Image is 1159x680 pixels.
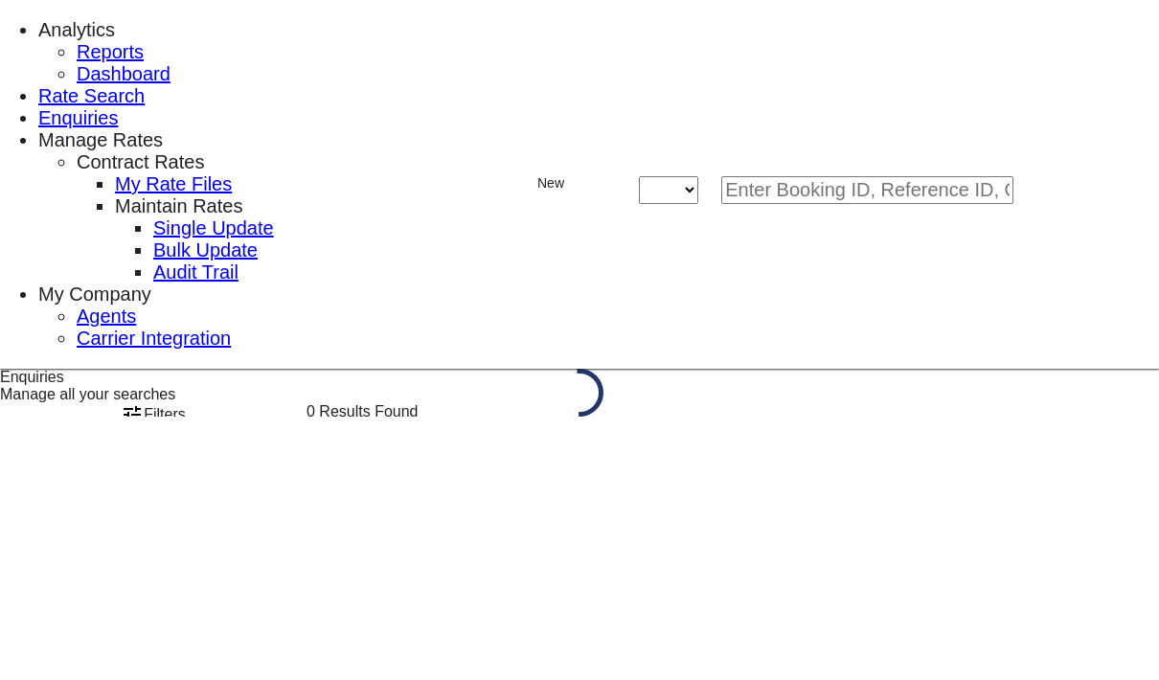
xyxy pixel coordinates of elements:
span: Bulk Update [153,239,258,261]
div: My Company [38,283,151,306]
a: Agents [77,306,136,328]
md-icon: icon-chevron-down [698,178,721,201]
a: Rate Search [38,85,145,107]
span: icon-close [616,176,639,204]
span: Help [1079,180,1102,204]
a: Reports [77,41,144,63]
span: Enquiries [38,107,118,128]
a: Carrier Integration [77,328,231,350]
md-icon: icon-close [616,176,639,199]
a: My Rate Files [115,173,232,195]
span: icon-magnify [1013,176,1036,204]
a: Audit Trail [153,261,239,283]
span: Manage Rates [38,129,163,150]
span: Rate Search [38,85,145,106]
md-icon: icon-plus 400-fg [514,173,537,196]
span: Reports [77,41,144,62]
span: Dashboard [77,63,170,84]
a: Bulk Update [153,239,258,261]
div: Manage Rates [38,129,163,151]
span: Maintain Rates [115,195,242,216]
div: Contract Rates [77,151,204,173]
div: icon-magnify [1036,178,1059,201]
span: Carrier Integration [77,328,231,349]
div: Analytics [38,19,115,41]
span: My Rate Files [115,173,232,194]
input: Enter Booking ID, Reference ID, Order ID [721,176,1013,204]
md-icon: icon-chevron-down [564,173,587,196]
md-icon: icon-magnify [1013,178,1036,201]
span: Analytics [38,19,115,40]
span: Contract Rates [77,151,204,172]
a: Dashboard [77,63,170,85]
span: Filters [144,406,186,423]
div: 0 Results Found [307,403,419,420]
span: Audit Trail [153,261,239,283]
span: My Company [38,283,151,305]
a: Enquiries [38,107,118,129]
button: icon-plus 400-fgNewicon-chevron-down [505,166,597,204]
span: Agents [77,306,136,327]
span: New [514,175,587,191]
span: Single Update [153,217,274,238]
a: Single Update [153,217,274,239]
